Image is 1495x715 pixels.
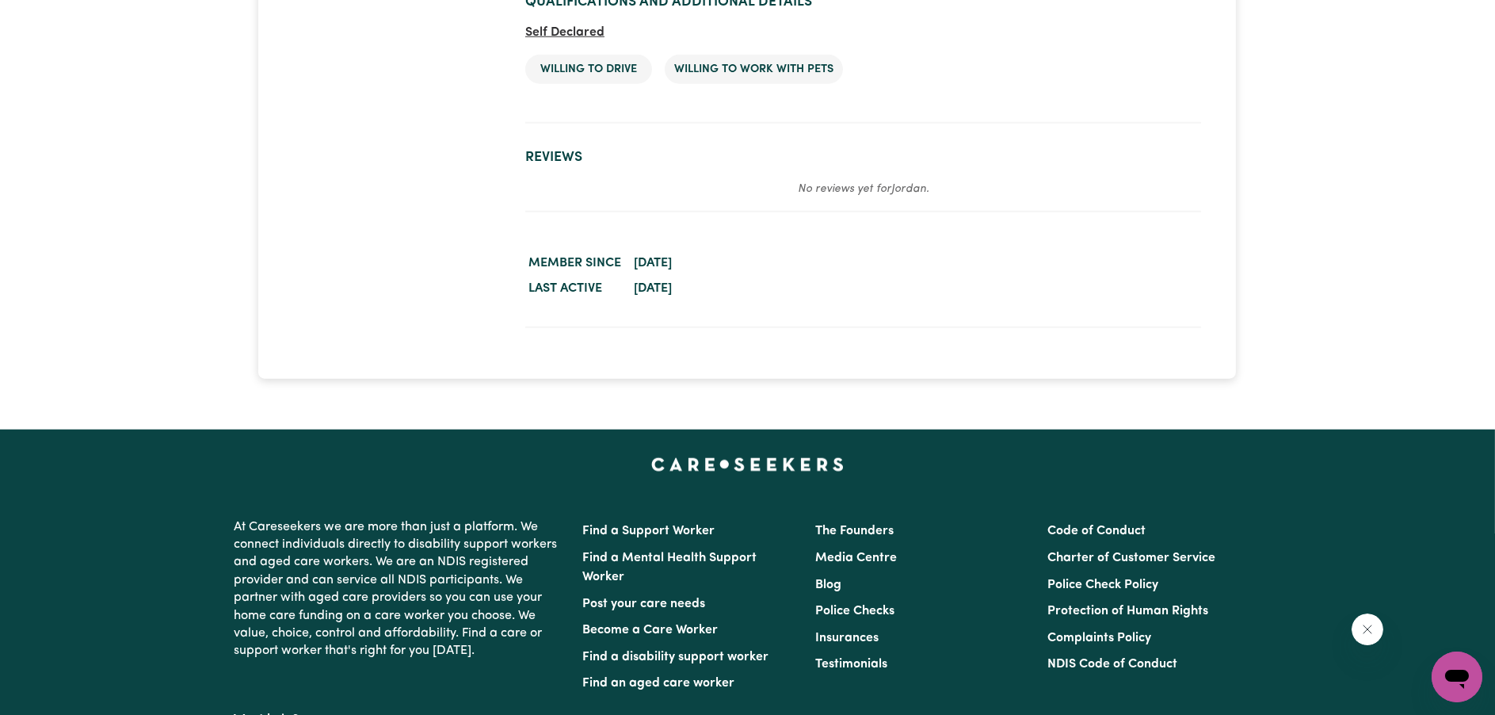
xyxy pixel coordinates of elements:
dt: Last active [525,276,624,301]
a: Charter of Customer Service [1047,552,1215,564]
a: Find an aged care worker [583,677,735,690]
span: Need any help? [10,11,96,24]
a: Find a Support Worker [583,525,715,537]
a: Testimonials [815,658,887,671]
a: Complaints Policy [1047,632,1151,644]
p: At Careseekers we are more than just a platform. We connect individuals directly to disability su... [235,512,564,667]
li: Willing to work with pets [665,55,843,85]
a: Find a Mental Health Support Worker [583,552,757,583]
a: Post your care needs [583,598,706,610]
li: Willing to drive [525,55,652,85]
dt: Member since [525,250,624,276]
em: No reviews yet for Jordan . [798,183,929,195]
a: Blog [815,579,841,591]
iframe: Button to launch messaging window [1432,652,1482,702]
a: Media Centre [815,552,897,564]
h2: Reviews [525,149,1201,166]
a: The Founders [815,525,894,537]
time: [DATE] [634,282,672,295]
a: Police Check Policy [1047,579,1158,591]
a: Become a Care Worker [583,624,719,637]
iframe: Close message [1352,614,1383,645]
a: Find a disability support worker [583,651,769,663]
a: Careseekers home page [651,458,844,471]
time: [DATE] [634,257,672,270]
a: Police Checks [815,605,894,617]
a: Protection of Human Rights [1047,605,1208,617]
a: NDIS Code of Conduct [1047,658,1177,671]
a: Insurances [815,632,879,644]
span: Self Declared [525,26,604,39]
a: Code of Conduct [1047,525,1146,537]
